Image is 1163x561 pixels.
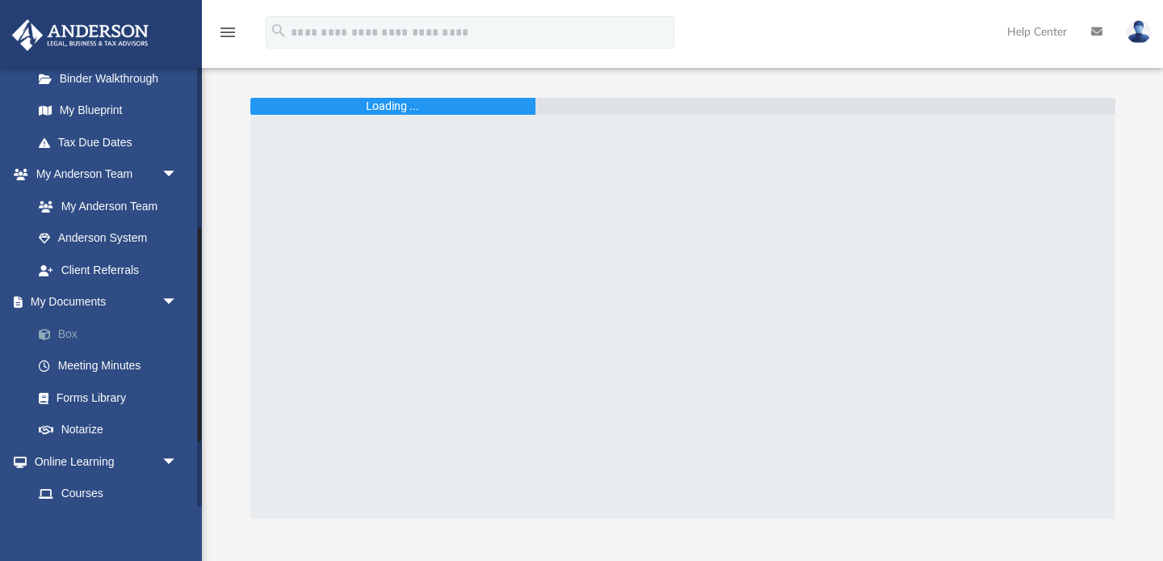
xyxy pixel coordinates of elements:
[23,318,202,350] a: Box
[23,190,186,222] a: My Anderson Team
[366,98,419,115] div: Loading ...
[162,286,194,319] span: arrow_drop_down
[23,478,194,510] a: Courses
[11,158,194,191] a: My Anderson Teamarrow_drop_down
[270,22,288,40] i: search
[11,445,194,478] a: Online Learningarrow_drop_down
[162,158,194,192] span: arrow_drop_down
[162,445,194,479] span: arrow_drop_down
[7,19,153,51] img: Anderson Advisors Platinum Portal
[23,414,202,446] a: Notarize
[23,254,194,286] a: Client Referrals
[218,31,237,42] a: menu
[23,126,202,158] a: Tax Due Dates
[23,95,194,127] a: My Blueprint
[23,382,194,414] a: Forms Library
[23,222,194,255] a: Anderson System
[1127,20,1151,44] img: User Pic
[23,62,202,95] a: Binder Walkthrough
[23,350,202,382] a: Meeting Minutes
[218,23,237,42] i: menu
[11,286,202,318] a: My Documentsarrow_drop_down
